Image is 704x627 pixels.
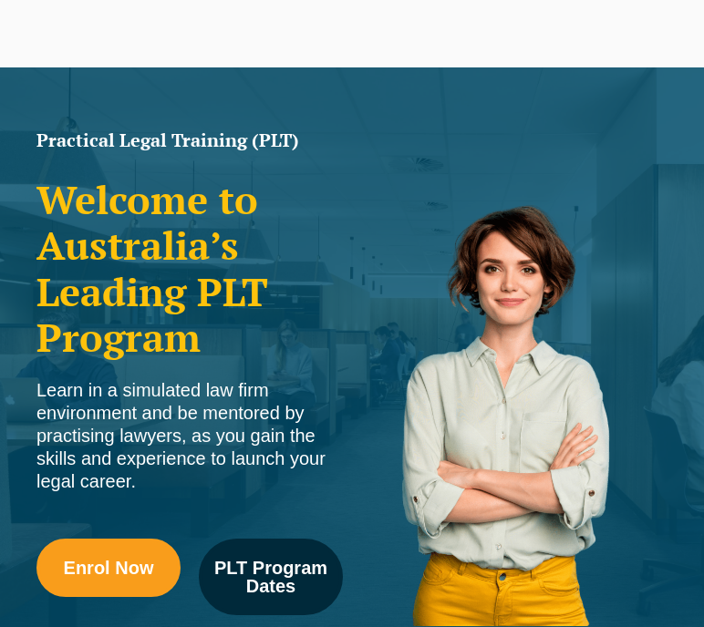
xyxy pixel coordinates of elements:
[36,539,181,597] a: Enrol Now
[64,559,154,577] span: Enrol Now
[199,539,343,615] a: PLT Program Dates
[36,131,343,149] h1: Practical Legal Training (PLT)
[36,177,343,361] h2: Welcome to Australia’s Leading PLT Program
[212,559,330,595] span: PLT Program Dates
[36,379,343,493] div: Learn in a simulated law firm environment and be mentored by practising lawyers, as you gain the ...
